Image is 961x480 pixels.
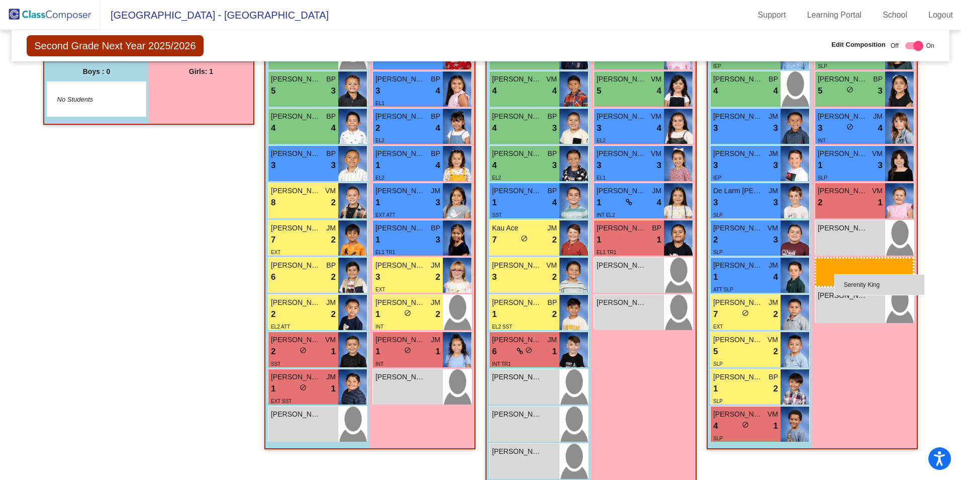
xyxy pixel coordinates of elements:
span: 3 [657,159,661,172]
span: [PERSON_NAME] [713,148,763,159]
span: [PERSON_NAME] [271,148,321,159]
span: EXT [271,250,280,255]
span: do_not_disturb_alt [404,309,411,316]
span: EL2 ATT [271,324,290,330]
span: 3 [552,159,557,172]
span: 1 [597,233,601,247]
span: [PERSON_NAME] [PERSON_NAME] [375,111,426,122]
span: [PERSON_NAME] [375,372,426,382]
span: 4 [774,271,778,284]
span: 4 [657,196,661,209]
span: do_not_disturb_alt [742,421,749,428]
span: VM [767,223,778,233]
span: [PERSON_NAME] [PERSON_NAME] [375,186,426,196]
span: VM [767,409,778,420]
span: [GEOGRAPHIC_DATA] - [GEOGRAPHIC_DATA] [101,7,329,23]
span: 3 [597,122,601,135]
span: 2 [436,271,440,284]
span: 4 [492,122,497,135]
span: EL1 TR1 [375,250,395,255]
span: INT TR1 [492,361,511,367]
span: 2 [552,308,557,321]
a: Logout [920,7,961,23]
span: 3 [436,196,440,209]
span: VM [767,335,778,345]
span: 2 [713,233,718,247]
span: 4 [271,122,275,135]
span: 3 [878,159,883,172]
span: 3 [375,271,380,284]
span: BP [768,372,778,382]
span: JM [768,297,778,308]
span: BP [431,74,440,85]
span: 1 [331,345,336,358]
span: JM [768,148,778,159]
span: [PERSON_NAME] [492,335,542,345]
span: [PERSON_NAME] Rain [818,186,868,196]
span: [PERSON_NAME] [597,260,647,271]
span: 3 [331,159,336,172]
span: BP [873,74,883,85]
span: ATT SLP [713,287,733,292]
span: [PERSON_NAME] [PERSON_NAME] [492,74,542,85]
span: EL1 [375,101,385,106]
span: [PERSON_NAME] [271,186,321,196]
span: do_not_disturb_alt [300,347,307,354]
span: 1 [271,382,275,395]
span: JM [768,186,778,196]
span: [PERSON_NAME] [818,223,868,233]
span: 5 [271,85,275,98]
span: JM [768,260,778,271]
span: 3 [375,85,380,98]
span: [PERSON_NAME] [818,148,868,159]
span: 4 [552,85,557,98]
span: 1 [878,196,883,209]
span: 3 [492,271,497,284]
span: 1 [331,382,336,395]
span: De Larm [PERSON_NAME] [PERSON_NAME] [713,186,763,196]
span: 2 [271,345,275,358]
span: 2 [375,122,380,135]
span: BP [326,74,336,85]
span: No Students [57,95,120,105]
span: 2 [774,345,778,358]
span: EL2 [492,175,501,181]
span: do_not_disturb_alt [521,235,528,242]
span: [PERSON_NAME] [PERSON_NAME] [713,74,763,85]
span: 3 [818,122,822,135]
span: SLP [713,398,723,404]
span: [PERSON_NAME] Azlyn [597,186,647,196]
span: BP [768,74,778,85]
span: 4 [774,85,778,98]
span: INT [375,361,383,367]
span: [PERSON_NAME] [492,297,542,308]
span: 8 [271,196,275,209]
span: 4 [713,420,718,433]
span: [PERSON_NAME] [818,74,868,85]
span: On [926,41,934,50]
span: JM [431,335,440,345]
span: EL2 SST [492,324,512,330]
span: do_not_disturb_alt [742,309,749,316]
span: VM [651,74,661,85]
span: JM [547,223,557,233]
span: Off [891,41,899,50]
span: EXT ATT [375,212,396,218]
span: 4 [331,122,336,135]
span: 1 [818,159,822,172]
span: IEP [713,175,721,181]
span: 1 [492,308,497,321]
span: [PERSON_NAME] [713,111,763,122]
span: 2 [774,308,778,321]
a: Learning Portal [799,7,870,23]
span: 3 [774,196,778,209]
span: JM [652,186,661,196]
span: EXT [375,287,385,292]
span: [PERSON_NAME] [271,74,321,85]
span: [PERSON_NAME] [713,297,763,308]
span: [PERSON_NAME] [PERSON_NAME] [713,372,763,382]
span: BP [431,148,440,159]
span: 2 [271,308,275,321]
span: SST [492,212,502,218]
span: 1 [375,345,380,358]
